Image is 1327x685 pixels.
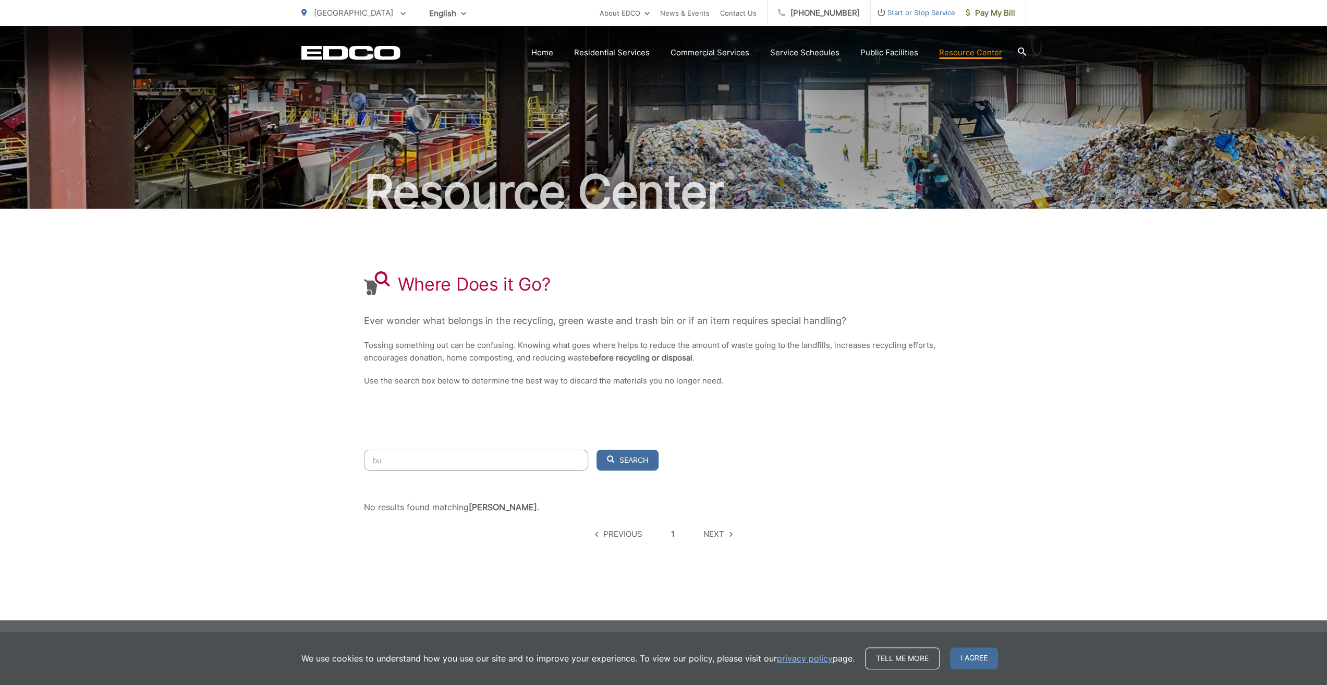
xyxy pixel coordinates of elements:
[301,45,400,60] a: EDCD logo. Return to the homepage.
[589,353,692,363] strong: before recycling or disposal
[301,652,855,665] p: We use cookies to understand how you use our site and to improve your experience. To view our pol...
[777,652,833,665] a: privacy policy
[301,166,1026,218] h2: Resource Center
[600,7,650,19] a: About EDCO
[421,4,474,22] span: English
[770,46,839,59] a: Service Schedules
[364,339,964,364] p: Tossing something out can be confusing. Knowing what goes where helps to reduce the amount of was...
[364,450,588,471] input: Search
[671,528,675,540] a: 1
[660,7,710,19] a: News & Events
[574,46,650,59] a: Residential Services
[469,502,537,512] strong: [PERSON_NAME]
[596,450,659,471] button: Search
[950,647,998,669] span: I agree
[531,46,553,59] a: Home
[966,7,1015,19] span: Pay My Bill
[865,647,940,669] a: Tell me more
[398,274,551,295] h1: Where Does it Go?
[671,46,749,59] a: Commercial Services
[703,528,724,540] span: Next
[939,46,1002,59] a: Resource Center
[364,313,964,329] p: Ever wonder what belongs in the recycling, green waste and trash bin or if an item requires speci...
[364,502,964,512] div: No results found matching .
[860,46,918,59] a: Public Facilities
[619,455,648,465] span: Search
[314,8,393,18] span: [GEOGRAPHIC_DATA]
[720,7,757,19] a: Contact Us
[364,375,964,387] p: Use the search box below to determine the best way to discard the materials you no longer need.
[603,528,642,540] span: Previous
